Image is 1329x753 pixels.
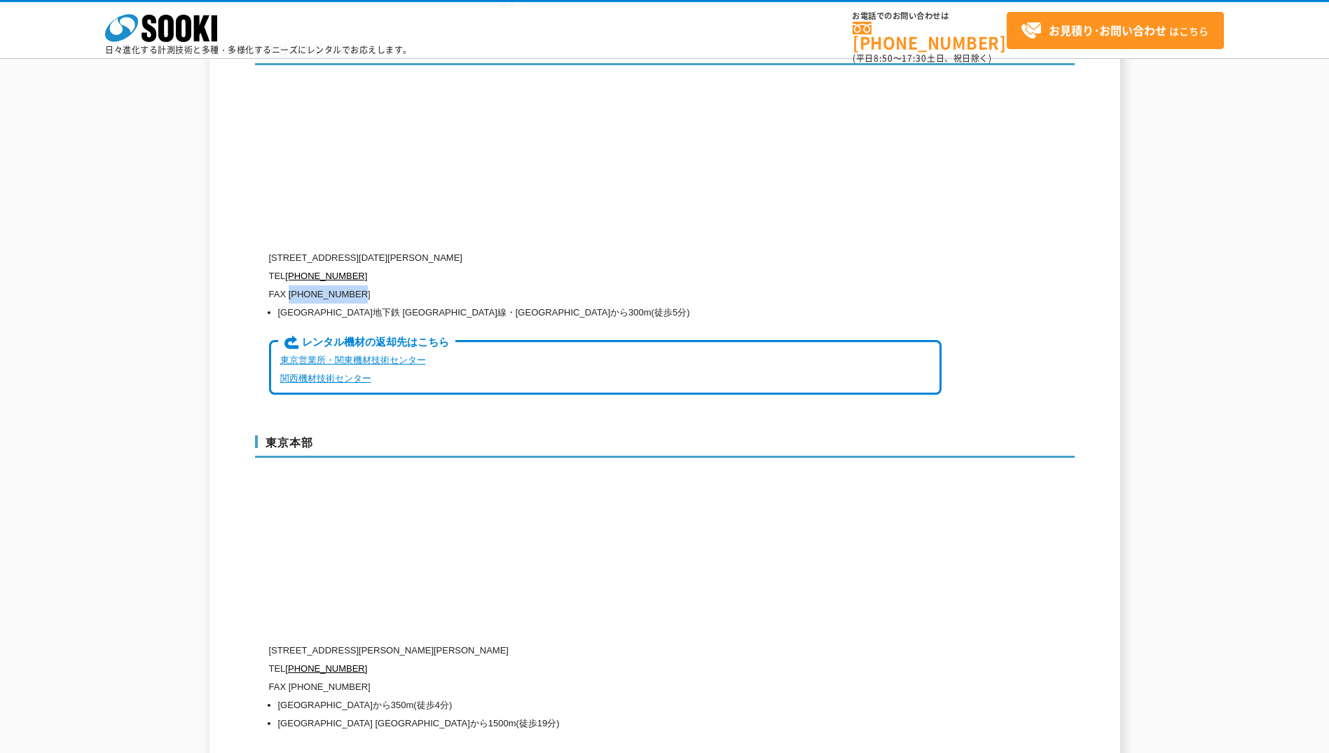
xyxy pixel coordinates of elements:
a: 東京営業所・関東機材技術センター [280,355,426,365]
span: (平日 ～ 土日、祝日除く) [853,52,991,65]
p: FAX [PHONE_NUMBER] [269,678,942,696]
a: お見積り･お問い合わせはこちら [1007,12,1224,49]
span: 17:30 [902,52,927,65]
li: [GEOGRAPHIC_DATA]地下鉄 [GEOGRAPHIC_DATA]線・[GEOGRAPHIC_DATA]から300m(徒歩5分) [278,304,942,322]
span: はこちら [1021,20,1209,41]
span: 8:50 [874,52,893,65]
li: [GEOGRAPHIC_DATA] [GEOGRAPHIC_DATA]から1500m(徒歩19分) [278,714,942,733]
p: TEL [269,267,942,285]
h3: 東京本部 [255,435,1075,458]
p: FAX [PHONE_NUMBER] [269,285,942,304]
a: [PHONE_NUMBER] [853,22,1007,50]
li: [GEOGRAPHIC_DATA]から350m(徒歩4分) [278,696,942,714]
p: [STREET_ADDRESS][PERSON_NAME][PERSON_NAME] [269,642,942,660]
p: [STREET_ADDRESS][DATE][PERSON_NAME] [269,249,942,267]
p: 日々進化する計測技術と多種・多様化するニーズにレンタルでお応えします。 [105,46,412,54]
span: お電話でのお問い合わせは [853,12,1007,20]
a: 関西機材技術センター [280,373,371,384]
a: [PHONE_NUMBER] [285,271,367,281]
span: レンタル機材の返却先はこちら [278,335,455,351]
strong: お見積り･お問い合わせ [1049,22,1166,39]
a: [PHONE_NUMBER] [285,663,367,674]
p: TEL [269,660,942,678]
